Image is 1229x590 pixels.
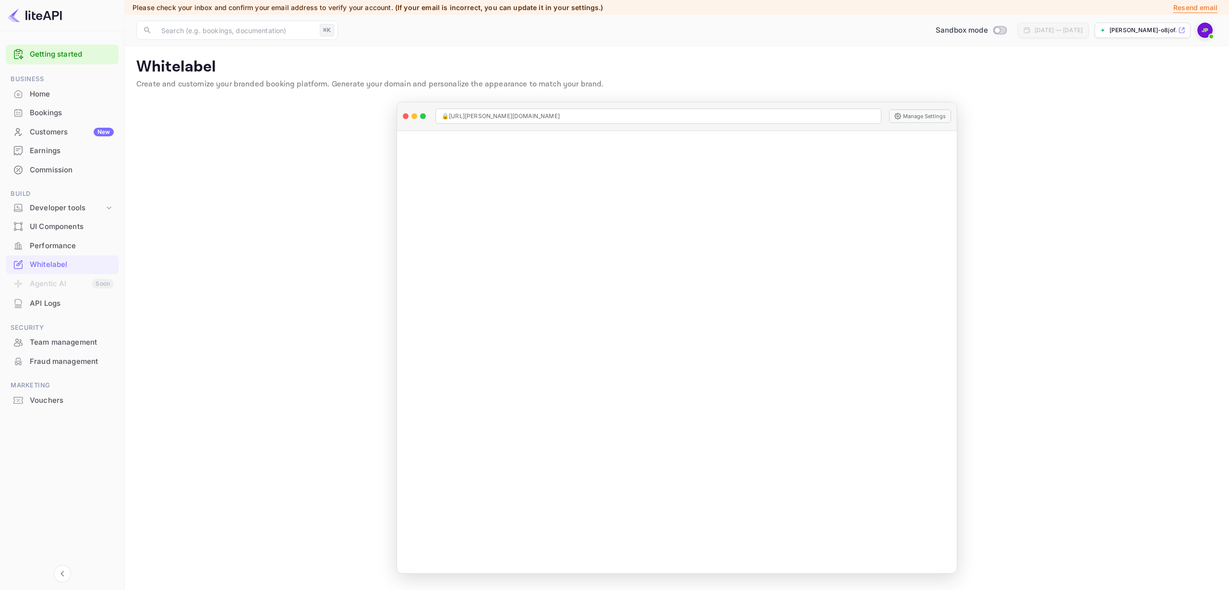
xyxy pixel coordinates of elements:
div: Whitelabel [30,259,114,270]
img: Josh Pickard [1197,23,1213,38]
div: [DATE] — [DATE] [1035,26,1083,35]
div: Earnings [30,145,114,157]
div: Developer tools [30,203,104,214]
button: Collapse navigation [54,565,71,582]
span: Marketing [6,380,119,391]
span: Build [6,189,119,199]
div: Bookings [6,104,119,122]
div: Developer tools [6,200,119,217]
div: Whitelabel [6,255,119,274]
span: Please check your inbox and confirm your email address to verify your account. [133,3,393,12]
a: Performance [6,237,119,254]
a: Team management [6,333,119,351]
div: Switch to Production mode [932,25,1010,36]
span: Security [6,323,119,333]
div: API Logs [30,298,114,309]
div: ⌘K [320,24,334,36]
p: [PERSON_NAME]-o8jof.nui... [1109,26,1176,35]
div: Vouchers [30,395,114,406]
a: UI Components [6,217,119,235]
span: Business [6,74,119,84]
div: New [94,128,114,136]
a: Commission [6,161,119,179]
div: Home [30,89,114,100]
div: UI Components [30,221,114,232]
div: Customers [30,127,114,138]
a: Getting started [30,49,114,60]
p: Whitelabel [136,58,1217,77]
input: Search (e.g. bookings, documentation) [156,21,316,40]
a: Whitelabel [6,255,119,273]
div: Bookings [30,108,114,119]
div: Fraud management [6,352,119,371]
div: Team management [6,333,119,352]
div: Home [6,85,119,104]
div: API Logs [6,294,119,313]
div: Fraud management [30,356,114,367]
div: CustomersNew [6,123,119,142]
a: Earnings [6,142,119,159]
div: Team management [30,337,114,348]
a: CustomersNew [6,123,119,141]
div: Performance [30,241,114,252]
p: Resend email [1173,2,1217,13]
span: 🔒 [URL][PERSON_NAME][DOMAIN_NAME] [442,112,560,120]
a: Fraud management [6,352,119,370]
div: Earnings [6,142,119,160]
div: Getting started [6,45,119,64]
button: Manage Settings [889,109,951,123]
span: Sandbox mode [936,25,988,36]
span: (If your email is incorrect, you can update it in your settings.) [395,3,603,12]
div: Performance [6,237,119,255]
div: UI Components [6,217,119,236]
div: Vouchers [6,391,119,410]
a: Home [6,85,119,103]
a: Bookings [6,104,119,121]
div: Commission [30,165,114,176]
a: Vouchers [6,391,119,409]
a: API Logs [6,294,119,312]
p: Create and customize your branded booking platform. Generate your domain and personalize the appe... [136,79,1217,90]
img: LiteAPI logo [8,8,62,23]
